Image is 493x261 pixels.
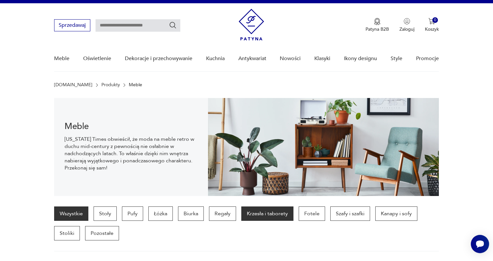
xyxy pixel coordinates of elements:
[280,46,301,71] a: Nowości
[238,46,266,71] a: Antykwariat
[65,136,198,171] p: [US_STATE] Times obwieścił, że moda na meble retro w duchu mid-century z pewnością nie osłabnie w...
[54,206,88,221] a: Wszystkie
[54,19,90,31] button: Sprzedawaj
[54,82,92,88] a: [DOMAIN_NAME]
[432,17,438,23] div: 0
[375,206,417,221] a: Kanapy i sofy
[428,18,435,24] img: Ikona koszyka
[125,46,192,71] a: Dekoracje i przechowywanie
[129,82,142,88] p: Meble
[148,206,173,221] a: Łóżka
[399,18,414,32] button: Zaloguj
[169,21,177,29] button: Szukaj
[101,82,120,88] a: Produkty
[330,206,370,221] a: Szafy i szafki
[391,46,402,71] a: Style
[206,46,225,71] a: Kuchnia
[416,46,439,71] a: Promocje
[122,206,143,221] a: Pufy
[314,46,330,71] a: Klasyki
[209,206,236,221] a: Regały
[239,9,264,41] img: Patyna - sklep z meblami i dekoracjami vintage
[344,46,377,71] a: Ikony designu
[54,24,90,28] a: Sprzedawaj
[366,26,389,32] p: Patyna B2B
[241,206,293,221] a: Krzesła i taborety
[299,206,325,221] a: Fotele
[404,18,410,24] img: Ikonka użytkownika
[83,46,111,71] a: Oświetlenie
[94,206,117,221] a: Stoły
[54,226,80,240] a: Stoliki
[366,18,389,32] button: Patyna B2B
[366,18,389,32] a: Ikona medaluPatyna B2B
[471,235,489,253] iframe: Smartsupp widget button
[208,98,439,196] img: Meble
[178,206,204,221] a: Biurka
[374,18,381,25] img: Ikona medalu
[85,226,119,240] a: Pozostałe
[65,122,198,130] h1: Meble
[399,26,414,32] p: Zaloguj
[425,26,439,32] p: Koszyk
[54,46,69,71] a: Meble
[425,18,439,32] button: 0Koszyk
